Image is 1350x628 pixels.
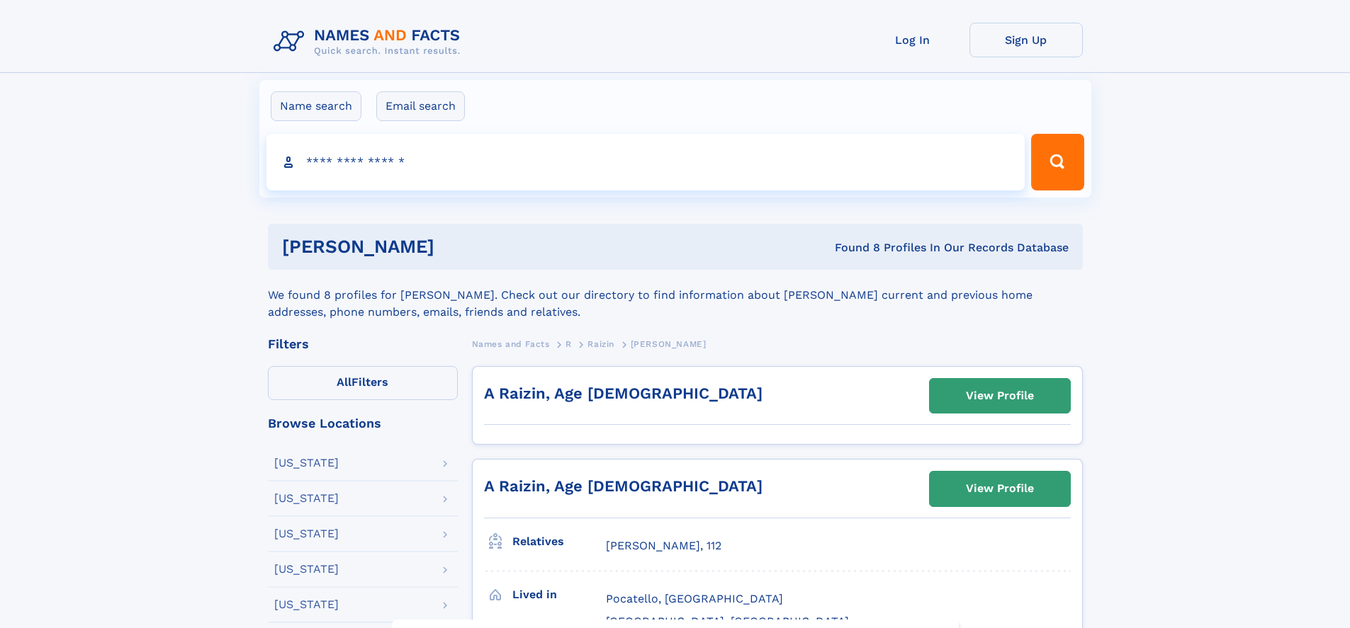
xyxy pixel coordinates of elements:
[606,538,721,554] a: [PERSON_NAME], 112
[566,339,572,349] span: R
[966,379,1034,412] div: View Profile
[274,564,339,575] div: [US_STATE]
[268,270,1083,321] div: We found 8 profiles for [PERSON_NAME]. Check out our directory to find information about [PERSON_...
[930,472,1070,506] a: View Profile
[472,335,550,353] a: Names and Facts
[566,335,572,353] a: R
[587,339,614,349] span: Raizin
[606,615,849,628] span: [GEOGRAPHIC_DATA], [GEOGRAPHIC_DATA]
[1031,134,1084,190] button: Search Button
[606,592,783,605] span: Pocatello, [GEOGRAPHIC_DATA]
[856,23,969,57] a: Log In
[268,417,458,430] div: Browse Locations
[337,375,351,389] span: All
[274,493,339,504] div: [US_STATE]
[969,23,1083,57] a: Sign Up
[266,134,1025,190] input: search input
[512,530,606,554] h3: Relatives
[587,335,614,353] a: Raizin
[631,339,707,349] span: [PERSON_NAME]
[268,366,458,400] label: Filters
[274,528,339,539] div: [US_STATE]
[274,457,339,469] div: [US_STATE]
[634,240,1069,256] div: Found 8 Profiles In Our Records Database
[268,23,472,61] img: Logo Names and Facts
[282,238,635,256] h1: [PERSON_NAME]
[271,91,361,121] label: Name search
[376,91,465,121] label: Email search
[484,384,763,402] a: A Raizin, Age [DEMOGRAPHIC_DATA]
[930,379,1070,413] a: View Profile
[274,599,339,610] div: [US_STATE]
[484,477,763,495] a: A Raizin, Age [DEMOGRAPHIC_DATA]
[966,472,1034,505] div: View Profile
[268,338,458,350] div: Filters
[512,583,606,607] h3: Lived in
